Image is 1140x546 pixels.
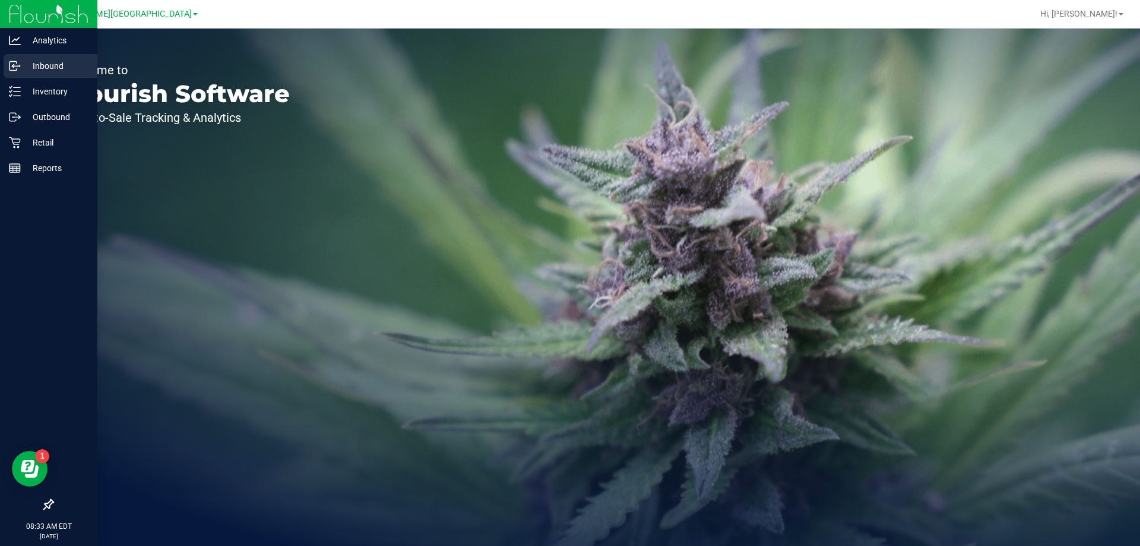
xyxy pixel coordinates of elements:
[45,9,192,19] span: [PERSON_NAME][GEOGRAPHIC_DATA]
[5,521,92,532] p: 08:33 AM EDT
[21,161,92,175] p: Reports
[64,112,290,124] p: Seed-to-Sale Tracking & Analytics
[9,60,21,72] inline-svg: Inbound
[9,162,21,174] inline-svg: Reports
[9,111,21,123] inline-svg: Outbound
[1040,9,1117,18] span: Hi, [PERSON_NAME]!
[21,59,92,73] p: Inbound
[12,451,47,487] iframe: Resource center
[64,64,290,76] p: Welcome to
[21,84,92,99] p: Inventory
[5,532,92,541] p: [DATE]
[21,135,92,150] p: Retail
[64,82,290,106] p: Flourish Software
[21,33,92,48] p: Analytics
[9,86,21,97] inline-svg: Inventory
[9,137,21,149] inline-svg: Retail
[21,110,92,124] p: Outbound
[9,34,21,46] inline-svg: Analytics
[35,449,49,463] iframe: Resource center unread badge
